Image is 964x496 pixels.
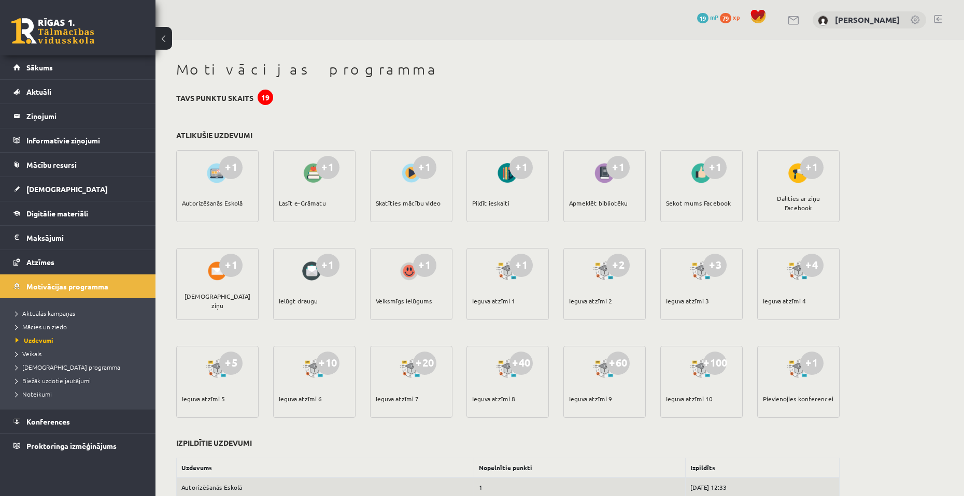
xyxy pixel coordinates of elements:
span: 19 [697,13,708,23]
a: Maksājumi [13,226,143,250]
span: Mācies un ziedo [16,323,67,331]
a: Noteikumi [16,389,145,399]
div: Ieguva atzīmi 9 [569,381,612,417]
span: mP [710,13,718,21]
div: +1 [509,156,533,179]
div: Apmeklēt bibliotēku [569,185,628,221]
div: +3 [703,254,727,277]
a: Mācies un ziedo [16,322,145,331]
h3: Tavs punktu skaits [176,94,253,103]
a: Uzdevumi [16,335,145,345]
a: [DEMOGRAPHIC_DATA] programma [16,362,145,372]
div: +1 [509,254,533,277]
legend: Maksājumi [26,226,143,250]
span: Aktuāli [26,87,51,96]
div: Skatīties mācību video [376,185,441,221]
legend: Informatīvie ziņojumi [26,128,143,152]
div: Pildīt ieskaiti [472,185,509,221]
a: Mācību resursi [13,153,143,177]
a: Veikals [16,349,145,358]
a: Konferences [13,410,143,433]
span: Biežāk uzdotie jautājumi [16,376,91,385]
div: +1 [800,156,824,179]
a: Informatīvie ziņojumi [13,128,143,152]
div: Ieguva atzīmi 8 [472,381,515,417]
span: 79 [720,13,731,23]
div: Veiksmīgs ielūgums [376,283,432,319]
th: Uzdevums [177,458,474,477]
div: Ieguva atzīmi 1 [472,283,515,319]
a: Proktoringa izmēģinājums [13,434,143,458]
div: Ieguva atzīmi 10 [666,381,713,417]
div: Ieguva atzīmi 4 [763,283,806,319]
div: Ieguva atzīmi 6 [279,381,322,417]
span: Konferences [26,417,70,426]
span: Sākums [26,63,53,72]
div: Dalīties ar ziņu Facebook [763,185,834,221]
a: Biežāk uzdotie jautājumi [16,376,145,385]
legend: Ziņojumi [26,104,143,128]
span: Atzīmes [26,257,54,267]
div: Autorizēšanās Eskolā [182,185,243,221]
div: 19 [258,90,273,105]
div: +1 [800,352,824,375]
div: +10 [316,352,339,375]
div: +1 [606,156,630,179]
h3: Izpildītie uzdevumi [176,439,252,447]
div: [DEMOGRAPHIC_DATA] ziņu [182,283,253,319]
div: Sekot mums Facebook [666,185,731,221]
a: Aktuālās kampaņas [16,309,145,318]
h1: Motivācijas programma [176,61,840,78]
div: +1 [219,254,243,277]
div: Pievienojies konferencei [763,381,833,417]
a: Rīgas 1. Tālmācības vidusskola [11,18,94,44]
a: Digitālie materiāli [13,201,143,225]
a: [PERSON_NAME] [835,14,900,25]
div: +4 [800,254,824,277]
span: Motivācijas programma [26,282,108,291]
div: +40 [509,352,533,375]
div: +1 [316,156,339,179]
h3: Atlikušie uzdevumi [176,131,252,140]
div: Ieguva atzīmi 2 [569,283,612,319]
div: Ieguva atzīmi 7 [376,381,419,417]
a: Atzīmes [13,250,143,274]
div: +1 [703,156,727,179]
div: +5 [219,352,243,375]
span: [DEMOGRAPHIC_DATA] [26,184,108,194]
span: Proktoringa izmēģinājums [26,441,117,450]
span: Noteikumi [16,390,52,398]
div: +2 [606,254,630,277]
a: [DEMOGRAPHIC_DATA] [13,177,143,201]
a: Aktuāli [13,80,143,104]
span: Uzdevumi [16,336,53,344]
div: Ielūgt draugu [279,283,318,319]
div: Lasīt e-Grāmatu [279,185,326,221]
div: +1 [219,156,243,179]
div: Ieguva atzīmi 3 [666,283,709,319]
a: 79 xp [720,13,745,21]
div: +1 [413,156,436,179]
span: Mācību resursi [26,160,77,169]
div: Ieguva atzīmi 5 [182,381,225,417]
a: Motivācijas programma [13,274,143,298]
img: Kristaps Zomerfelds [818,16,828,26]
a: +1 Autorizēšanās Eskolā [176,150,259,222]
div: +1 [316,254,339,277]
span: Aktuālās kampaņas [16,309,75,317]
div: +100 [703,352,727,375]
th: Nopelnītie punkti [474,458,685,477]
a: Sākums [13,55,143,79]
span: Digitālie materiāli [26,209,88,218]
div: +60 [606,352,630,375]
div: +1 [413,254,436,277]
a: Ziņojumi [13,104,143,128]
th: Izpildīts [685,458,839,477]
span: Veikals [16,349,41,358]
span: [DEMOGRAPHIC_DATA] programma [16,363,120,371]
span: xp [733,13,740,21]
div: +20 [413,352,436,375]
a: 19 mP [697,13,718,21]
